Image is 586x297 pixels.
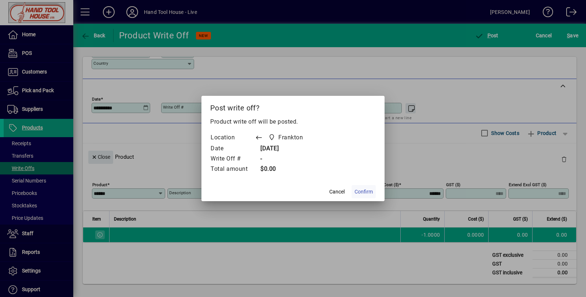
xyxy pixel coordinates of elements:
[210,144,255,154] td: Date
[325,185,349,198] button: Cancel
[255,144,317,154] td: [DATE]
[210,117,376,126] p: Product write off will be posted.
[278,133,303,142] span: Frankton
[352,185,376,198] button: Confirm
[201,96,385,117] h2: Post write off?
[255,164,317,174] td: $0.00
[266,132,306,143] span: Frankton
[355,188,373,196] span: Confirm
[329,188,345,196] span: Cancel
[210,154,255,164] td: Write Off #
[210,164,255,174] td: Total amount
[210,132,255,144] td: Location
[255,154,317,164] td: -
